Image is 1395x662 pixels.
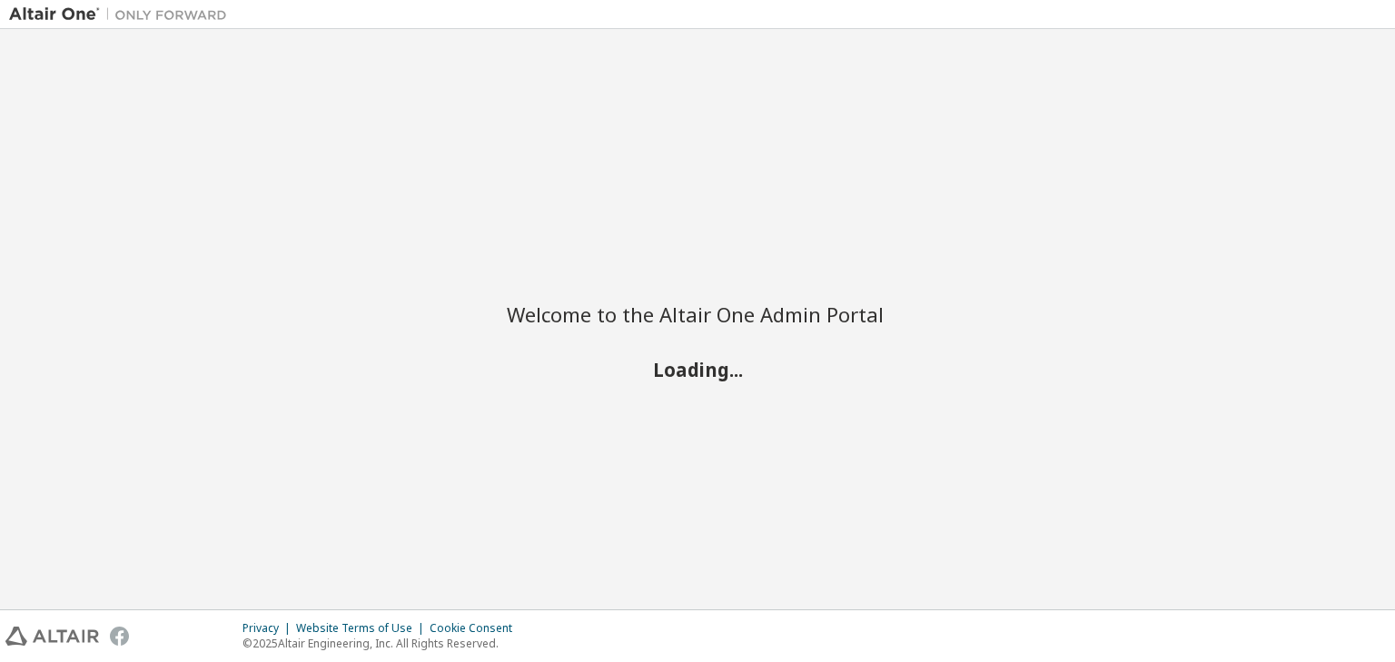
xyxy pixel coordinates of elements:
img: Altair One [9,5,236,24]
h2: Welcome to the Altair One Admin Portal [507,301,888,327]
div: Website Terms of Use [296,621,430,636]
div: Privacy [242,621,296,636]
div: Cookie Consent [430,621,523,636]
h2: Loading... [507,357,888,380]
img: altair_logo.svg [5,627,99,646]
p: © 2025 Altair Engineering, Inc. All Rights Reserved. [242,636,523,651]
img: facebook.svg [110,627,129,646]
